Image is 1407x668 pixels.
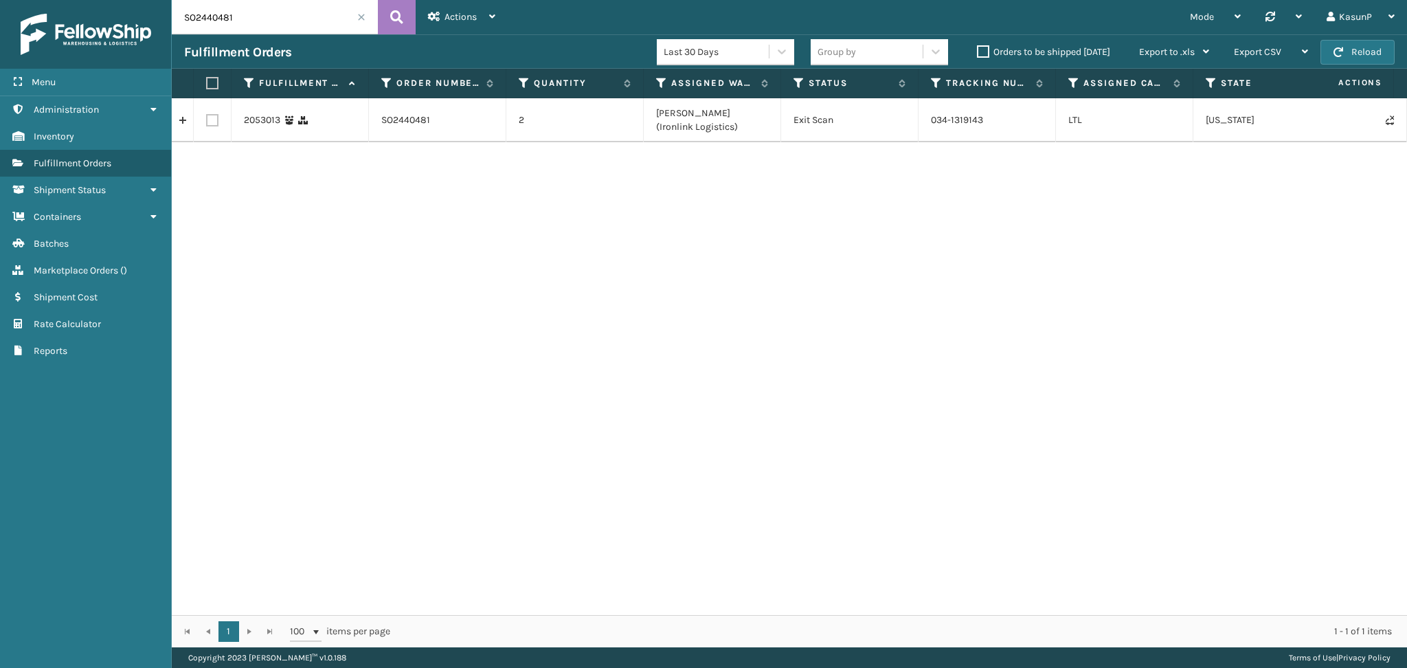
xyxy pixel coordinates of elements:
span: Actions [444,11,477,23]
span: ( ) [120,265,127,276]
span: Reports [34,345,67,357]
div: | [1289,647,1391,668]
span: 100 [290,625,311,638]
span: Export to .xls [1139,46,1195,58]
i: Never Shipped [1386,115,1394,125]
span: items per page [290,621,390,642]
h3: Fulfillment Orders [184,44,291,60]
span: Inventory [34,131,74,142]
a: 1 [218,621,239,642]
label: Assigned Warehouse [671,77,754,89]
span: Fulfillment Orders [34,157,111,169]
span: Actions [1295,71,1391,94]
label: State [1221,77,1304,89]
span: Shipment Status [34,184,106,196]
td: [PERSON_NAME] (Ironlink Logistics) [644,98,781,142]
p: Copyright 2023 [PERSON_NAME]™ v 1.0.188 [188,647,346,668]
span: Batches [34,238,69,249]
span: Containers [34,211,81,223]
span: Marketplace Orders [34,265,118,276]
label: Fulfillment Order Id [259,77,342,89]
label: Assigned Carrier Service [1083,77,1167,89]
label: Status [809,77,892,89]
a: SO2440481 [381,113,430,127]
label: Tracking Number [946,77,1029,89]
img: logo [21,14,151,55]
label: Order Number [396,77,480,89]
td: LTL [1056,98,1193,142]
div: 1 - 1 of 1 items [409,625,1392,638]
span: Export CSV [1234,46,1281,58]
span: Administration [34,104,99,115]
button: Reload [1320,40,1395,65]
td: 2 [506,98,644,142]
td: Exit Scan [781,98,919,142]
span: Menu [32,76,56,88]
div: Group by [818,45,856,59]
td: [US_STATE] [1193,98,1331,142]
div: Last 30 Days [664,45,770,59]
span: Mode [1190,11,1214,23]
label: Orders to be shipped [DATE] [977,46,1110,58]
span: Shipment Cost [34,291,98,303]
a: Privacy Policy [1338,653,1391,663]
td: 034-1319143 [919,98,1056,142]
a: 2053013 [244,113,280,127]
a: Terms of Use [1289,653,1336,663]
label: Quantity [534,77,617,89]
span: Rate Calculator [34,318,101,330]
